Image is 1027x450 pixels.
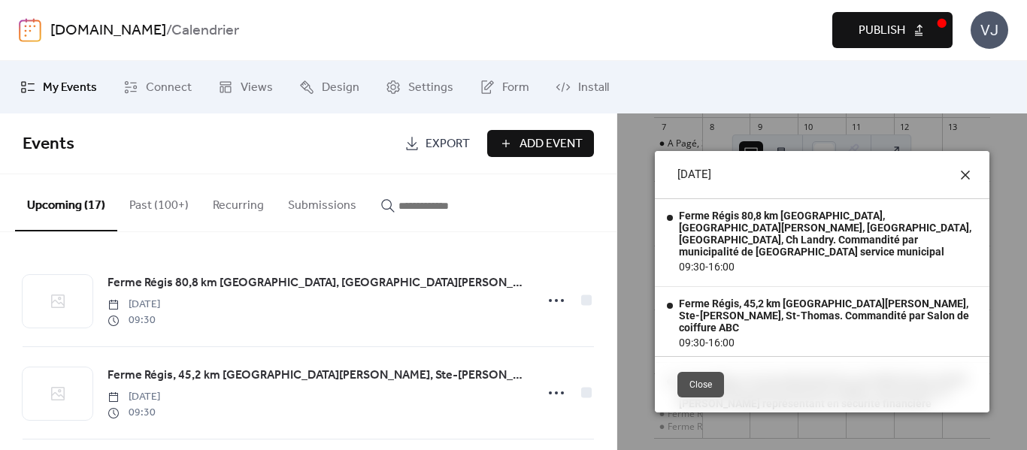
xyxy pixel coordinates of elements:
img: logo [19,18,41,42]
span: [DATE] [677,166,711,183]
button: Submissions [276,174,368,230]
a: My Events [9,67,108,107]
div: VJ [971,11,1008,49]
span: Add Event [520,135,583,153]
span: Install [578,79,609,97]
span: Export [426,135,470,153]
span: Ferme Régis 80,8 km [GEOGRAPHIC_DATA], [GEOGRAPHIC_DATA][PERSON_NAME], [GEOGRAPHIC_DATA], [GEOGRA... [108,274,526,292]
button: Past (100+) [117,174,201,230]
b: Calendrier [171,17,239,45]
a: Views [207,67,284,107]
a: Ferme Régis, 45,2 km [GEOGRAPHIC_DATA][PERSON_NAME], Ste-[PERSON_NAME], St-Thomas. Commandité par... [108,366,526,385]
button: Close [677,372,724,397]
span: - [705,261,708,273]
span: Views [241,79,273,97]
a: Design [288,67,371,107]
span: [DATE] [108,389,160,405]
button: Publish [832,12,953,48]
span: Form [502,79,529,97]
b: / [166,17,171,45]
div: Ferme Régis, 45,2 km [GEOGRAPHIC_DATA][PERSON_NAME], Ste-[PERSON_NAME], St-Thomas. Commandité par... [679,297,977,334]
span: 09:30 [108,405,160,421]
span: 09:30 [679,337,705,349]
span: [DATE] [108,297,160,313]
span: - [705,337,708,349]
span: My Events [43,79,97,97]
span: 09:30 [679,261,705,273]
button: Upcoming (17) [15,174,117,231]
a: Ferme Régis 80,8 km [GEOGRAPHIC_DATA], [GEOGRAPHIC_DATA][PERSON_NAME], [GEOGRAPHIC_DATA], [GEOGRA... [108,273,526,293]
a: Settings [374,67,465,107]
a: Install [544,67,620,107]
a: Form [468,67,541,107]
a: Connect [112,67,203,107]
span: Events [23,128,74,161]
span: 16:00 [708,337,735,349]
span: 09:30 [108,313,160,328]
a: Export [393,130,481,157]
span: 16:00 [708,261,735,273]
span: Settings [408,79,453,97]
span: Ferme Régis, 45,2 km [GEOGRAPHIC_DATA][PERSON_NAME], Ste-[PERSON_NAME], St-Thomas. Commandité par... [108,367,526,385]
button: Recurring [201,174,276,230]
span: Design [322,79,359,97]
div: Ferme Régis 80,8 km [GEOGRAPHIC_DATA], [GEOGRAPHIC_DATA][PERSON_NAME], [GEOGRAPHIC_DATA], [GEOGRA... [679,210,977,258]
button: Add Event [487,130,594,157]
a: [DOMAIN_NAME] [50,17,166,45]
span: Connect [146,79,192,97]
span: Publish [859,22,905,40]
